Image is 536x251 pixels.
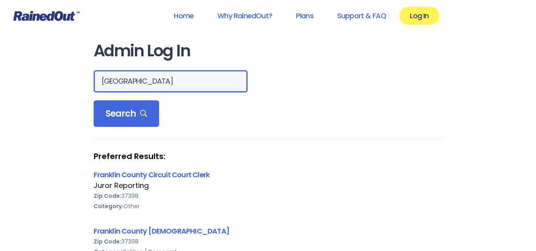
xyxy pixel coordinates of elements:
[94,226,443,236] div: Franklin County [DEMOGRAPHIC_DATA]
[94,192,121,200] b: Zip Code:
[94,170,210,180] a: Franklin County Circuit Court Clerk
[207,7,282,25] a: Why RainedOut?
[106,108,148,119] span: Search
[286,7,324,25] a: Plans
[94,42,443,60] h1: Admin Log In
[94,100,159,127] div: Search
[94,151,443,161] strong: Preferred Results:
[163,7,204,25] a: Home
[94,169,443,180] div: Franklin County Circuit Court Clerk
[94,191,443,201] div: 37398
[94,180,443,191] div: Juror Reporting
[94,226,229,236] a: Franklin County [DEMOGRAPHIC_DATA]
[94,202,123,210] b: Category:
[94,201,443,211] div: Other
[94,238,121,245] b: Zip Code:
[94,236,443,247] div: 37398
[327,7,396,25] a: Support & FAQ
[94,70,248,92] input: Search Orgs…
[400,7,439,25] a: Log In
